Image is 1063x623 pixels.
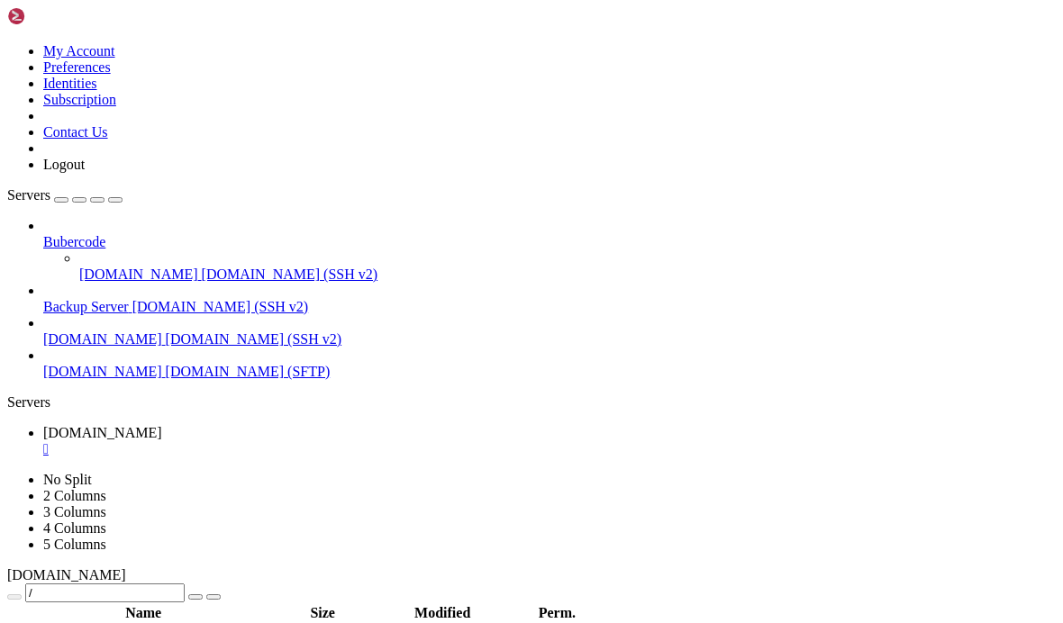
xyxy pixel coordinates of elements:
a: Bubercode [43,234,1056,250]
a:  [43,441,1056,457]
li: [DOMAIN_NAME] [DOMAIN_NAME] (SSH v2) [43,315,1056,348]
a: 5 Columns [43,537,106,552]
li: [DOMAIN_NAME] [DOMAIN_NAME] (SFTP) [43,348,1056,380]
th: Name: activate to sort column descending [9,604,277,622]
th: Perm.: activate to sort column ascending [519,604,595,622]
img: Shellngn [7,7,111,25]
span: [DOMAIN_NAME] (SSH v2) [166,331,342,347]
a: 2 Columns [43,488,106,503]
a: Preferences [43,59,111,75]
a: No Split [43,472,92,487]
a: My Account [43,43,115,59]
a: Logout [43,157,85,172]
span: Servers [7,187,50,203]
span: Bubercode [43,234,105,249]
a: [DOMAIN_NAME] [DOMAIN_NAME] (SSH v2) [79,266,1056,283]
a: Contact Us [43,124,108,140]
span: [DOMAIN_NAME] (SSH v2) [132,299,309,314]
th: Size: activate to sort column ascending [279,604,366,622]
a: [DOMAIN_NAME] [DOMAIN_NAME] (SSH v2) [43,331,1056,348]
a: Subscription [43,92,116,107]
a: Identities [43,76,97,91]
li: [DOMAIN_NAME] [DOMAIN_NAME] (SSH v2) [79,250,1056,283]
span: [DOMAIN_NAME] (SFTP) [166,364,331,379]
th: Modified: activate to sort column ascending [368,604,517,622]
a: Backup Server [DOMAIN_NAME] (SSH v2) [43,299,1056,315]
span: [DOMAIN_NAME] (SSH v2) [202,266,378,282]
input: Current Folder [25,583,185,602]
a: [DOMAIN_NAME] [DOMAIN_NAME] (SFTP) [43,364,1056,380]
a: Servers [7,187,123,203]
span: [DOMAIN_NAME] [79,266,198,282]
a: 4 Columns [43,520,106,536]
span: [DOMAIN_NAME] [43,364,162,379]
div: Servers [7,394,1056,411]
a: 3 Columns [43,504,106,519]
span: [DOMAIN_NAME] [43,331,162,347]
li: Backup Server [DOMAIN_NAME] (SSH v2) [43,283,1056,315]
span: [DOMAIN_NAME] [7,567,126,582]
li: Bubercode [43,218,1056,283]
a: Pro5.hosts.name [43,425,1056,457]
span: [DOMAIN_NAME] [43,425,162,440]
span: Backup Server [43,299,129,314]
